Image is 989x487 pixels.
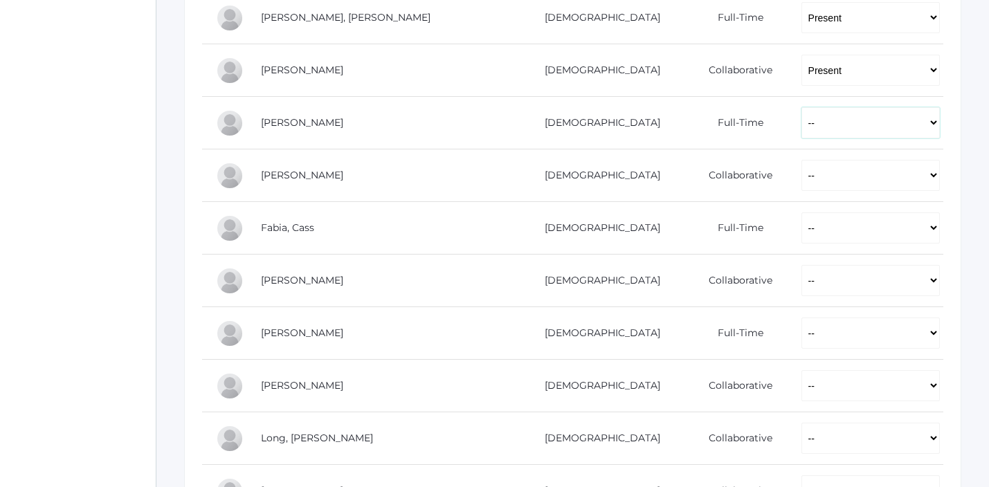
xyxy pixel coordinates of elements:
a: [PERSON_NAME], [PERSON_NAME] [261,11,430,24]
td: [DEMOGRAPHIC_DATA] [512,412,683,465]
a: [PERSON_NAME] [261,274,343,286]
td: Collaborative [683,412,788,465]
div: Luna Cardenas [216,4,244,32]
a: [PERSON_NAME] [261,169,343,181]
td: [DEMOGRAPHIC_DATA] [512,360,683,412]
a: [PERSON_NAME] [261,116,343,129]
div: Christopher Ip [216,372,244,400]
div: Isaac Gregorchuk [216,267,244,295]
a: [PERSON_NAME] [261,327,343,339]
td: Collaborative [683,149,788,202]
td: [DEMOGRAPHIC_DATA] [512,97,683,149]
td: Full-Time [683,202,788,255]
td: [DEMOGRAPHIC_DATA] [512,255,683,307]
div: Gabriella Gianna Guerra [216,320,244,347]
div: Wren Long [216,425,244,452]
td: [DEMOGRAPHIC_DATA] [512,44,683,97]
td: [DEMOGRAPHIC_DATA] [512,202,683,255]
div: Olivia Dainko [216,109,244,137]
td: Collaborative [683,255,788,307]
div: Nathan Dishchekenian [216,162,244,190]
a: [PERSON_NAME] [261,64,343,76]
a: [PERSON_NAME] [261,379,343,392]
td: [DEMOGRAPHIC_DATA] [512,307,683,360]
td: Collaborative [683,360,788,412]
div: Teddy Dahlstrom [216,57,244,84]
td: Full-Time [683,307,788,360]
td: [DEMOGRAPHIC_DATA] [512,149,683,202]
td: Collaborative [683,44,788,97]
a: Long, [PERSON_NAME] [261,432,373,444]
a: Fabia, Cass [261,221,314,234]
td: Full-Time [683,97,788,149]
div: Cass Fabia [216,214,244,242]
